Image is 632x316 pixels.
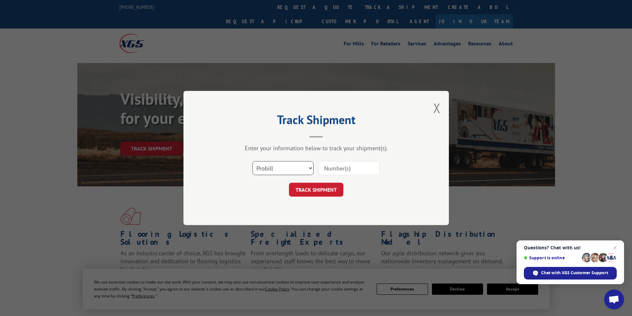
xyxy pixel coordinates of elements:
[217,144,416,152] div: Enter your information below to track your shipment(s).
[433,99,441,117] button: Close modal
[217,115,416,128] h2: Track Shipment
[604,289,624,309] div: Open chat
[318,161,380,175] input: Number(s)
[524,267,617,280] div: Chat with XGS Customer Support
[524,255,580,260] span: Support is online
[289,183,343,197] button: TRACK SHIPMENT
[524,245,617,250] span: Questions? Chat with us!
[611,244,619,252] span: Close chat
[541,270,608,276] span: Chat with XGS Customer Support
